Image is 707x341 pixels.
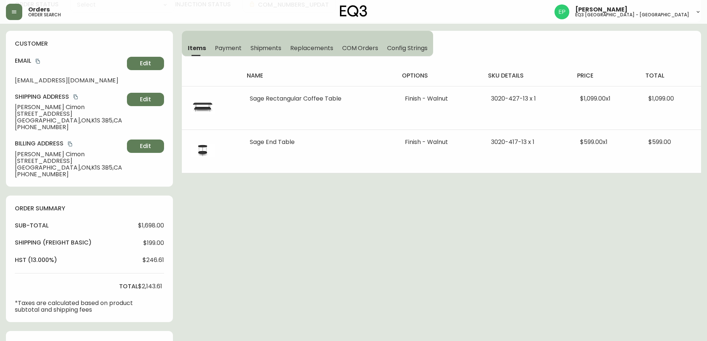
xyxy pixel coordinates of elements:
span: [STREET_ADDRESS] [15,158,124,164]
h4: options [402,72,476,80]
span: Replacements [290,44,333,52]
span: $1,698.00 [138,222,164,229]
h4: Email [15,57,124,65]
span: [GEOGRAPHIC_DATA] , ON , K1S 3B5 , CA [15,164,124,171]
span: Config Strings [387,44,427,52]
span: Sage End Table [250,138,295,146]
h4: customer [15,40,164,48]
span: $199.00 [143,240,164,246]
h4: order summary [15,204,164,213]
h4: Billing Address [15,140,124,148]
span: [PERSON_NAME] Cimon [15,151,124,158]
h4: name [247,72,390,80]
button: Edit [127,93,164,106]
span: $599.00 [648,138,671,146]
h4: price [577,72,634,80]
span: [STREET_ADDRESS] [15,111,124,117]
h4: Shipping Address [15,93,124,101]
span: $246.61 [143,257,164,263]
h5: eq3 [GEOGRAPHIC_DATA] - [GEOGRAPHIC_DATA] [575,13,689,17]
img: 3020-417-MC-400-1-cljint4oe071m0186xu98wuha.jpg [191,139,215,163]
span: 3020-417-13 x 1 [491,138,534,146]
span: Payment [215,44,242,52]
button: Edit [127,140,164,153]
h4: hst (13.000%) [15,256,57,264]
span: [EMAIL_ADDRESS][DOMAIN_NAME] [15,77,124,84]
h5: order search [28,13,61,17]
span: $1,099.00 x 1 [580,94,611,103]
span: Shipments [251,44,282,52]
button: copy [66,140,74,148]
span: $599.00 x 1 [580,138,608,146]
span: Sage Rectangular Coffee Table [250,94,341,103]
span: [PHONE_NUMBER] [15,124,124,131]
h4: sub-total [15,222,49,230]
span: Items [188,44,206,52]
span: Orders [28,7,50,13]
span: $2,143.61 [138,283,162,290]
li: Finish - Walnut [405,95,473,102]
span: Edit [140,142,151,150]
span: [PERSON_NAME] [575,7,628,13]
li: Finish - Walnut [405,139,473,145]
span: Edit [140,95,151,104]
h4: Shipping ( Freight Basic ) [15,239,92,247]
button: copy [72,93,79,101]
span: [GEOGRAPHIC_DATA] , ON , K1S 3B5 , CA [15,117,124,124]
p: *Taxes are calculated based on product subtotal and shipping fees [15,300,138,313]
img: logo [340,5,367,17]
h4: sku details [488,72,565,80]
span: Edit [140,59,151,68]
span: [PERSON_NAME] Cimon [15,104,124,111]
button: copy [34,58,42,65]
span: 3020-427-13 x 1 [491,94,536,103]
span: COM Orders [342,44,379,52]
img: edb0eb29d4ff191ed42d19acdf48d771 [554,4,569,19]
span: $1,099.00 [648,94,674,103]
span: [PHONE_NUMBER] [15,171,124,178]
h4: total [119,282,138,291]
img: 3020-419-MC-400-1-cljobzn8k0hw40166nhd864rx.jpg [191,95,215,119]
button: Edit [127,57,164,70]
h4: total [645,72,695,80]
